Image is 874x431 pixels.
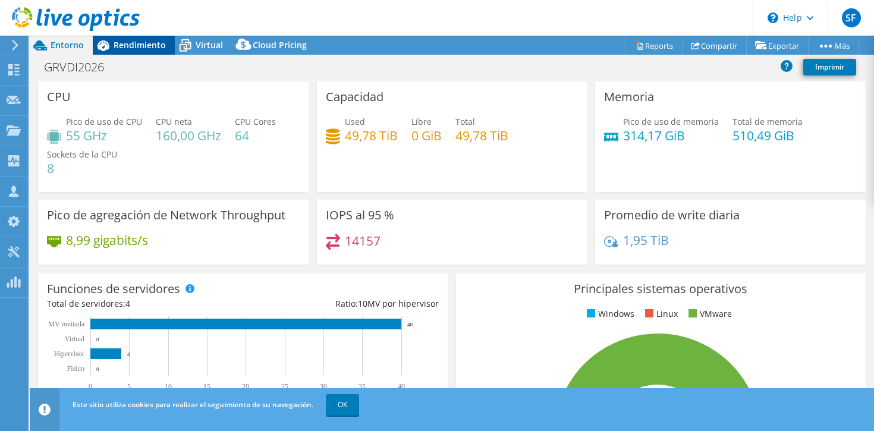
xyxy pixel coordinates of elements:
tspan: Físico [67,364,84,373]
h4: 55 GHz [66,129,142,142]
h3: Principales sistemas operativos [465,282,857,295]
text: 35 [359,382,366,391]
text: Hipervisor [54,350,84,358]
li: Windows [584,307,634,320]
span: Total [455,116,475,127]
text: 0 [89,382,92,391]
h4: 14157 [345,234,381,247]
span: Rendimiento [114,39,166,51]
span: 10 [358,298,367,309]
a: Imprimir [803,59,856,75]
text: 5 [127,382,131,391]
span: Entorno [51,39,84,51]
h3: Pico de agregación de Network Throughput [47,209,285,222]
h1: GRVDI2026 [39,61,122,74]
span: 4 [125,298,130,309]
span: CPU neta [156,116,192,127]
span: Used [345,116,365,127]
h3: CPU [47,90,71,103]
h3: Memoria [604,90,654,103]
text: MV invitada [48,320,84,328]
span: Sockets de la CPU [47,149,117,160]
text: 25 [281,382,288,391]
h3: Funciones de servidores [47,282,180,295]
a: Exportar [746,36,809,55]
a: Compartir [682,36,747,55]
text: 30 [320,382,327,391]
span: Cloud Pricing [253,39,307,51]
a: OK [326,394,359,416]
text: 0 [96,336,99,342]
a: Más [808,36,859,55]
text: 15 [203,382,210,391]
div: Total de servidores: [47,297,243,310]
svg: \n [768,12,778,23]
span: Este sitio utiliza cookies para realizar el seguimiento de su navegación. [73,399,313,410]
a: Reports [625,36,683,55]
text: 20 [242,382,249,391]
span: CPU Cores [235,116,276,127]
li: Linux [642,307,678,320]
h3: Capacidad [326,90,383,103]
h4: 510,49 GiB [732,129,803,142]
span: Pico de uso de memoria [623,116,719,127]
text: Virtual [65,335,85,343]
h4: 1,95 TiB [623,234,669,247]
span: Virtual [196,39,223,51]
h4: 49,78 TiB [455,129,508,142]
h3: Promedio de write diaria [604,209,740,222]
h4: 49,78 TiB [345,129,398,142]
h4: 8 [47,162,117,175]
span: Total de memoria [732,116,803,127]
h3: IOPS al 95 % [326,209,394,222]
text: 10 [165,382,172,391]
text: 4 [127,351,130,357]
li: VMware [686,307,732,320]
text: 40 [407,322,413,328]
span: SF [842,8,861,27]
span: Libre [411,116,432,127]
h4: 314,17 GiB [623,129,719,142]
text: 40 [398,382,405,391]
h4: 8,99 gigabits/s [66,234,148,247]
span: Pico de uso de CPU [66,116,142,127]
div: Ratio: MV por hipervisor [243,297,438,310]
h4: 160,00 GHz [156,129,221,142]
h4: 0 GiB [411,129,442,142]
text: 0 [96,366,99,372]
h4: 64 [235,129,276,142]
